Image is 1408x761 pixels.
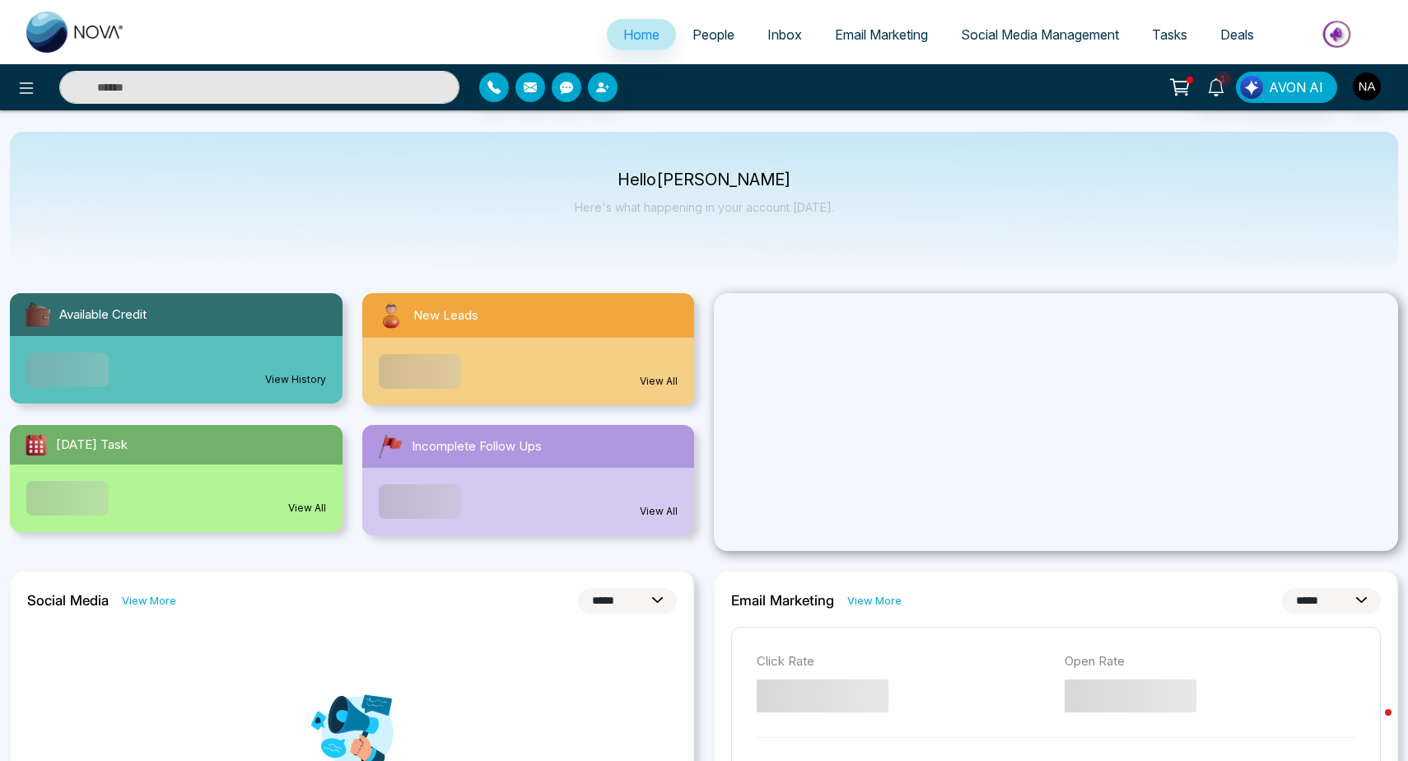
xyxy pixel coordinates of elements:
a: Incomplete Follow UpsView All [352,425,705,535]
h2: Email Marketing [731,592,834,609]
a: View More [122,593,176,609]
span: Email Marketing [835,26,928,43]
a: Social Media Management [944,19,1135,50]
span: Available Credit [59,306,147,324]
a: View History [265,372,326,387]
span: [DATE] Task [56,436,128,455]
span: Tasks [1152,26,1187,43]
img: User Avatar [1353,72,1381,100]
span: Deals [1220,26,1254,43]
span: Home [623,26,660,43]
span: 1 [1216,72,1231,86]
a: Deals [1204,19,1270,50]
a: Inbox [751,19,818,50]
a: View All [640,374,678,389]
p: Hello [PERSON_NAME] [575,173,834,187]
span: AVON AI [1269,77,1323,97]
a: Email Marketing [818,19,944,50]
span: New Leads [413,306,478,325]
a: New LeadsView All [352,293,705,405]
img: followUps.svg [375,432,405,461]
a: Home [607,19,676,50]
span: People [692,26,734,43]
img: Lead Flow [1240,76,1263,99]
p: Click Rate [757,652,1048,671]
button: AVON AI [1236,72,1337,103]
iframe: Intercom live chat [1352,705,1392,745]
a: Tasks [1135,19,1204,50]
a: People [676,19,751,50]
img: Nova CRM Logo [26,12,125,53]
span: Incomplete Follow Ups [412,437,542,456]
a: View More [847,593,902,609]
img: newLeads.svg [375,300,407,331]
img: todayTask.svg [23,432,49,458]
p: Open Rate [1065,652,1356,671]
a: View All [288,501,326,516]
img: Market-place.gif [1279,16,1398,53]
span: Inbox [767,26,802,43]
span: Social Media Management [961,26,1119,43]
img: availableCredit.svg [23,300,53,329]
p: Here's what happening in your account [DATE]. [575,200,834,214]
h2: Social Media [27,592,109,609]
a: 1 [1196,72,1236,100]
a: View All [640,504,678,519]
